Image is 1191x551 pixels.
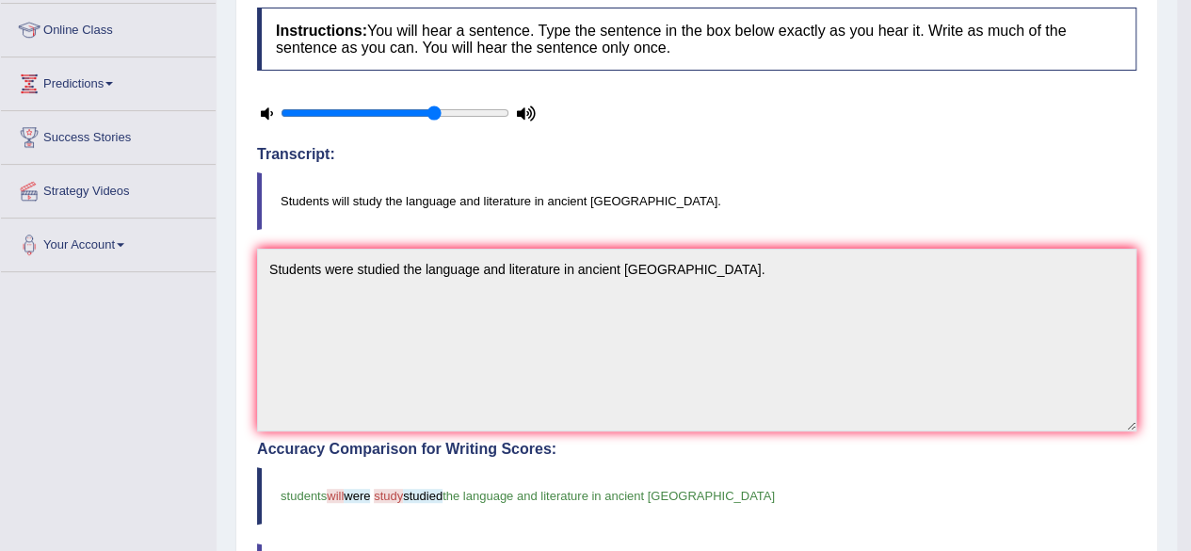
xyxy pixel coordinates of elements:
[1,111,216,158] a: Success Stories
[257,441,1136,458] h4: Accuracy Comparison for Writing Scores:
[257,8,1136,71] h4: You will hear a sentence. Type the sentence in the box below exactly as you hear it. Write as muc...
[327,489,344,503] span: will
[344,489,370,503] span: were
[1,4,216,51] a: Online Class
[257,172,1136,230] blockquote: Students will study the language and literature in ancient [GEOGRAPHIC_DATA].
[374,489,403,503] span: study
[281,489,327,503] span: students
[276,23,367,39] b: Instructions:
[1,219,216,266] a: Your Account
[257,146,1136,163] h4: Transcript:
[1,57,216,105] a: Predictions
[403,489,443,503] span: studied
[1,165,216,212] a: Strategy Videos
[443,489,775,503] span: the language and literature in ancient [GEOGRAPHIC_DATA]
